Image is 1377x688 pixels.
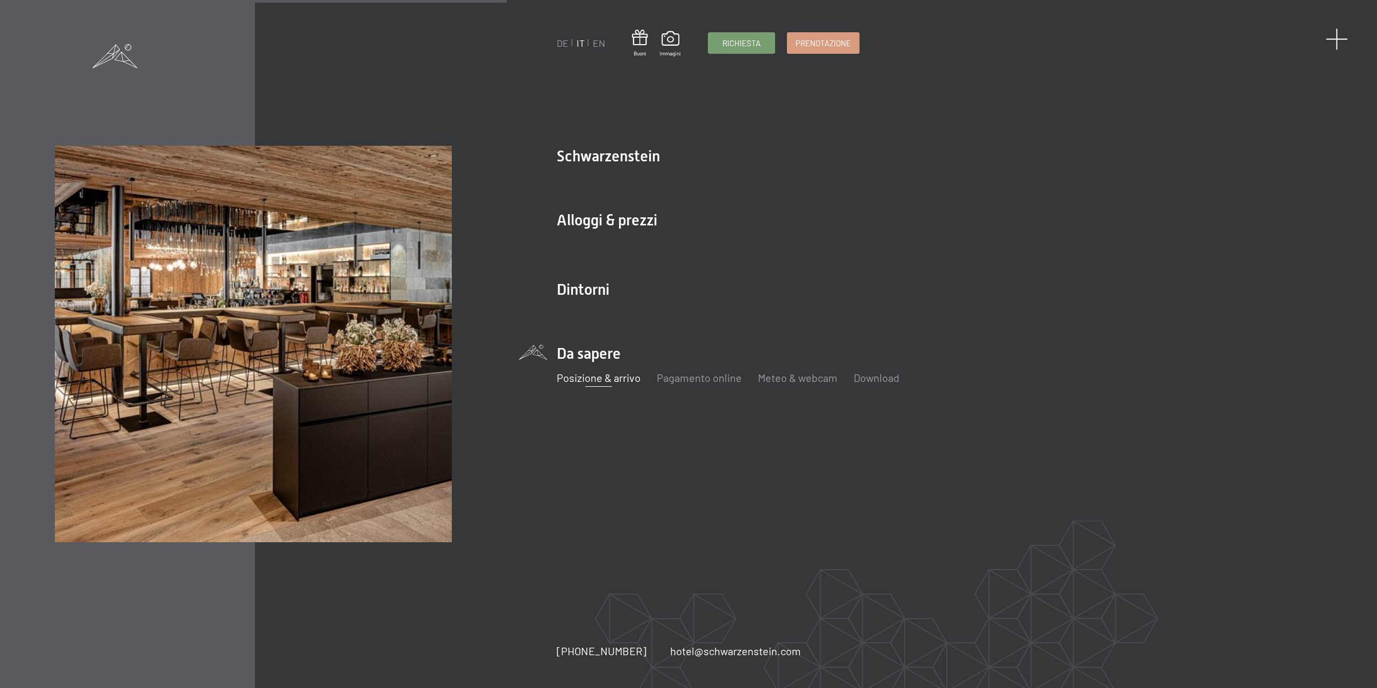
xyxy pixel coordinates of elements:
[657,371,742,384] a: Pagamento online
[796,38,851,49] span: Prenotazione
[659,49,681,57] span: Immagini
[577,37,585,49] a: IT
[659,31,681,57] a: Immagini
[787,33,859,53] a: Prenotazione
[55,146,451,542] img: Arrivo all'Hotel Schwarzenstein in Valle Aurina
[557,37,569,49] a: DE
[670,643,801,658] a: hotel@schwarzenstein.com
[758,371,837,384] a: Meteo & webcam
[854,371,899,384] a: Download
[722,38,761,49] span: Richiesta
[593,37,605,49] a: EN
[708,33,775,53] a: Richiesta
[557,643,647,658] a: [PHONE_NUMBER]
[632,49,648,57] span: Buoni
[632,30,648,57] a: Buoni
[557,644,647,657] span: [PHONE_NUMBER]
[557,371,641,384] a: Posizione & arrivo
